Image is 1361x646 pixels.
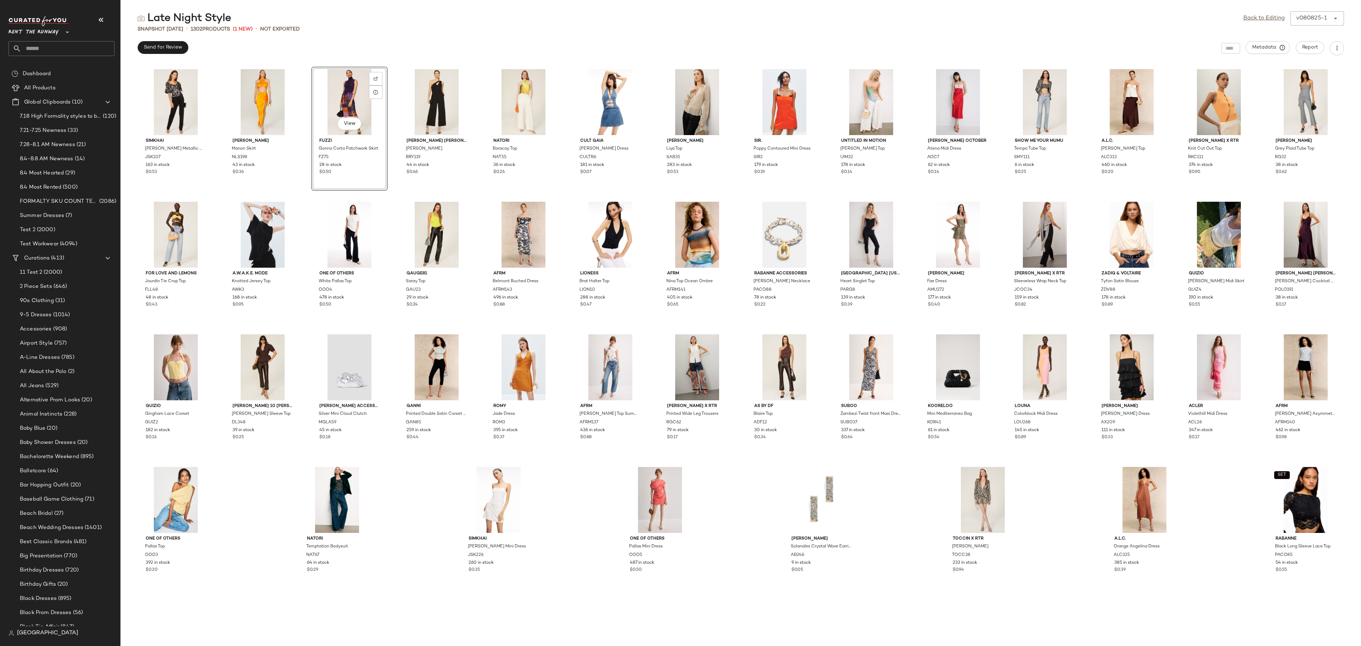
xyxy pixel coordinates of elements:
[1183,334,1255,400] img: ACL26.jpg
[488,334,559,400] img: ROM3.jpg
[145,154,161,161] span: JSK107
[1189,162,1213,168] span: 374 in stock
[754,287,772,293] span: PACO88
[319,403,380,410] span: [PERSON_NAME] Accessories
[1015,295,1039,301] span: 159 in stock
[232,411,291,417] span: [PERSON_NAME] Sleeve Top
[62,410,77,418] span: (228)
[661,334,733,400] img: RGC62.jpg
[1101,287,1115,293] span: ZDV88
[754,302,766,308] span: $0.22
[754,154,763,161] span: SIR2
[60,353,74,362] span: (785)
[840,287,855,293] span: PARG8
[146,403,206,410] span: GUIZIO
[319,411,367,417] span: Silver Mini Cloud Clutch
[146,302,157,308] span: $0.43
[98,197,116,206] span: (2086)
[406,154,420,161] span: RRY119
[754,278,810,285] span: [PERSON_NAME] Necklace
[624,467,696,533] img: OOO5.jpg
[23,70,51,78] span: Dashboard
[1009,334,1081,400] img: LOU268.jpg
[575,334,646,400] img: AFRM137.jpg
[145,411,189,417] span: Gingham Lace Corset
[579,278,609,285] span: Brat Halter Top
[337,117,361,130] button: View
[407,403,467,410] span: GANNI
[144,45,182,50] span: Send for Review
[146,162,170,168] span: 163 in stock
[71,98,83,106] span: (10)
[138,11,231,26] div: Late Night Style
[50,254,64,262] span: (413)
[319,154,329,161] span: FZ75
[401,334,472,400] img: GAN85.jpg
[841,271,901,277] span: [GEOGRAPHIC_DATA] [US_STATE]
[840,146,885,152] span: [PERSON_NAME] Top
[667,403,727,410] span: [PERSON_NAME] x RTR
[580,302,592,308] span: $0.47
[20,325,52,333] span: Accessories
[233,271,293,277] span: A.W.A.K.E. Mode
[1275,154,1286,161] span: RG32
[145,146,205,152] span: [PERSON_NAME] Metallic Wrap Top
[61,183,78,191] span: (500)
[1274,471,1290,479] button: SET
[35,226,55,234] span: (2000)
[928,302,940,308] span: $0.40
[20,226,35,234] span: Test 2
[667,295,693,301] span: 405 in stock
[11,70,18,77] img: svg%3e
[493,419,505,426] span: ROM3
[749,202,820,268] img: PACO88.jpg
[927,287,944,293] span: AMU272
[20,155,73,163] span: 8.4-8.8 AM Newness
[319,287,332,293] span: OOO4
[233,26,253,33] span: (1 New)
[1276,295,1298,301] span: 38 in stock
[20,353,60,362] span: A-Line Dresses
[754,271,814,277] span: Rabanne Accessories
[146,169,157,176] span: $0.53
[493,271,554,277] span: AFRM
[667,271,727,277] span: AFRM
[314,334,385,400] img: MGLA59.jpg
[20,240,58,248] span: Test Workwear
[1275,146,1314,152] span: Grey Plaid Tube Top
[52,311,70,319] span: (1014)
[754,169,765,176] span: $0.19
[191,26,230,33] div: Products
[58,240,77,248] span: (4094)
[9,630,14,636] img: svg%3e
[835,69,907,135] img: UIM32.jpg
[1189,138,1249,144] span: [PERSON_NAME] x RTR
[20,396,80,404] span: Alternative Prom Looks
[44,382,58,390] span: (529)
[407,271,467,277] span: GAUGE81
[580,138,640,144] span: Cult Gaia
[928,271,988,277] span: [PERSON_NAME]
[952,552,970,558] span: TOCC38
[580,162,604,168] span: 181 in stock
[227,202,298,268] img: AWK3.jpg
[406,278,425,285] span: Saray Top
[580,169,592,176] span: $0.07
[406,419,421,426] span: GAN85
[20,283,52,291] span: 2 Piece Sets
[20,112,101,121] span: 7.18 High Formality styles to boost
[791,552,804,558] span: AB246
[140,467,212,533] img: OOO3.jpg
[835,202,907,268] img: PARG8.jpg
[488,202,559,268] img: AFRM143.jpg
[256,25,257,33] span: •
[75,141,86,149] span: (21)
[493,403,554,410] span: ROMY
[1189,403,1249,410] span: Acler
[1275,287,1293,293] span: POLO191
[1102,295,1126,301] span: 178 in stock
[1102,138,1162,144] span: A.L.C.
[928,162,950,168] span: 62 in stock
[73,155,85,163] span: (14)
[24,98,71,106] span: Global Clipboards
